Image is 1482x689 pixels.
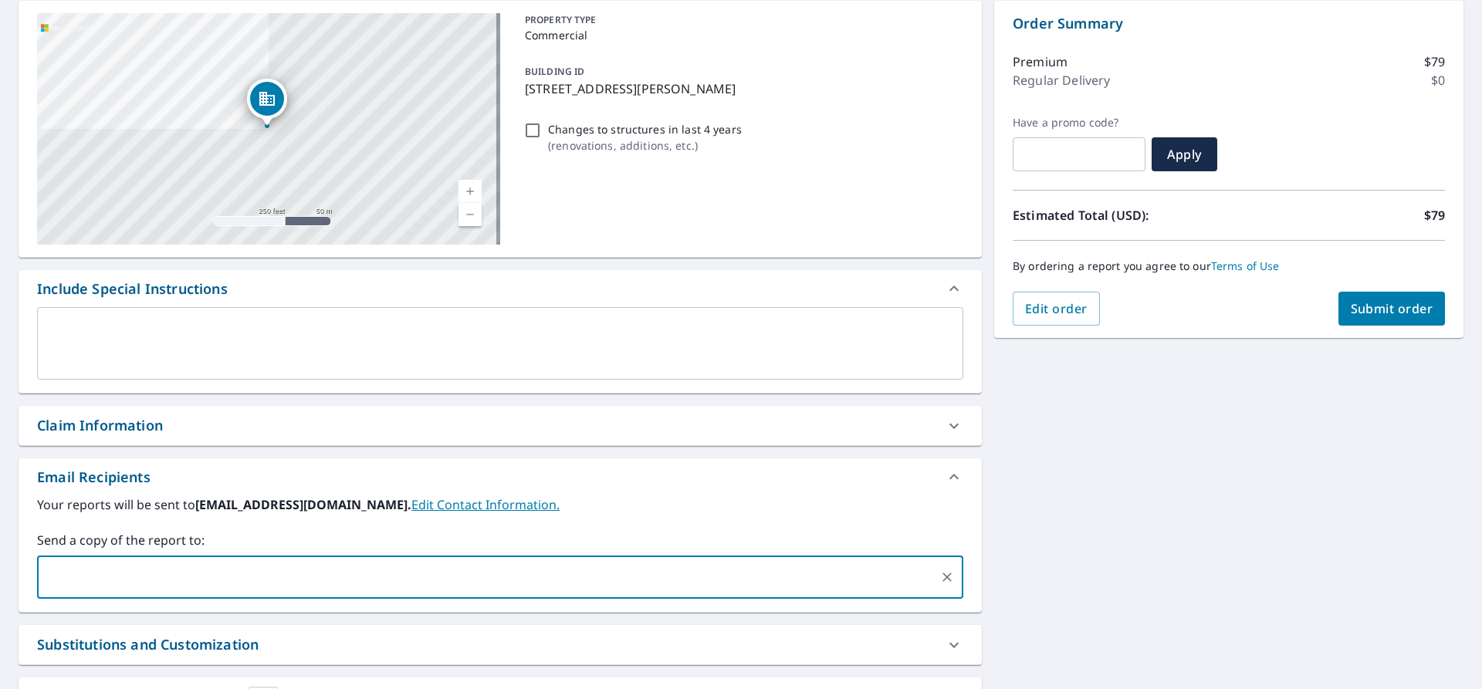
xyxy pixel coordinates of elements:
[1211,258,1280,273] a: Terms of Use
[247,79,287,127] div: Dropped pin, building 1, Commercial property, 33 SE Dorion Ave Pendleton, OR 97801
[411,496,560,513] a: EditContactInfo
[1424,52,1445,71] p: $79
[936,566,958,588] button: Clear
[1431,71,1445,90] p: $0
[37,531,963,549] label: Send a copy of the report to:
[1164,146,1205,163] span: Apply
[1013,116,1145,130] label: Have a promo code?
[525,27,957,43] p: Commercial
[37,415,163,436] div: Claim Information
[1013,206,1229,225] p: Estimated Total (USD):
[195,496,411,513] b: [EMAIL_ADDRESS][DOMAIN_NAME].
[1338,292,1446,326] button: Submit order
[548,121,742,137] p: Changes to structures in last 4 years
[458,203,482,226] a: Current Level 17, Zoom Out
[19,458,982,495] div: Email Recipients
[525,13,957,27] p: PROPERTY TYPE
[1013,13,1445,34] p: Order Summary
[1013,71,1110,90] p: Regular Delivery
[458,180,482,203] a: Current Level 17, Zoom In
[548,137,742,154] p: ( renovations, additions, etc. )
[37,634,259,655] div: Substitutions and Customization
[37,495,963,514] label: Your reports will be sent to
[19,625,982,664] div: Substitutions and Customization
[1013,52,1068,71] p: Premium
[525,65,584,78] p: BUILDING ID
[1013,259,1445,273] p: By ordering a report you agree to our
[19,406,982,445] div: Claim Information
[1025,300,1088,317] span: Edit order
[525,79,957,98] p: [STREET_ADDRESS][PERSON_NAME]
[37,467,151,488] div: Email Recipients
[1424,206,1445,225] p: $79
[1351,300,1433,317] span: Submit order
[19,270,982,307] div: Include Special Instructions
[37,279,228,299] div: Include Special Instructions
[1152,137,1217,171] button: Apply
[1013,292,1100,326] button: Edit order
